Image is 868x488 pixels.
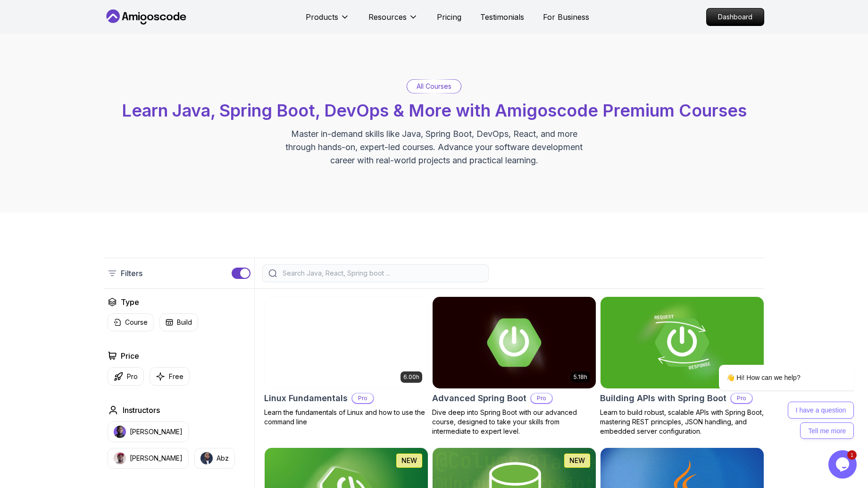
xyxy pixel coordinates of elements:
h2: Price [121,350,139,362]
p: Free [169,372,184,381]
img: Linux Fundamentals card [265,297,428,388]
h2: Advanced Spring Boot [432,392,526,405]
p: All Courses [417,82,451,91]
button: Resources [368,11,418,30]
button: instructor img[PERSON_NAME] [108,421,189,442]
h2: Linux Fundamentals [264,392,348,405]
p: NEW [401,456,417,465]
p: Abz [217,454,229,463]
p: Build [177,318,192,327]
iframe: chat widget [689,290,859,446]
a: Pricing [437,11,461,23]
h2: Type [121,296,139,308]
img: instructor img [200,452,213,464]
input: Search Java, React, Spring boot ... [281,269,483,278]
a: Advanced Spring Boot card5.18hAdvanced Spring BootProDive deep into Spring Boot with our advanced... [432,296,596,436]
img: instructor img [114,426,126,438]
img: instructor img [114,452,126,464]
img: Building APIs with Spring Boot card [601,297,764,388]
p: Course [125,318,148,327]
p: Learn to build robust, scalable APIs with Spring Boot, mastering REST principles, JSON handling, ... [600,408,764,436]
span: Learn Java, Spring Boot, DevOps & More with Amigoscode Premium Courses [122,100,747,121]
a: For Business [543,11,589,23]
iframe: chat widget [828,450,859,479]
p: [PERSON_NAME] [130,427,183,437]
button: Free [150,367,190,386]
p: Master in-demand skills like Java, Spring Boot, DevOps, React, and more through hands-on, expert-... [275,127,593,167]
p: Dashboard [707,8,764,25]
button: Course [108,313,154,331]
button: Products [306,11,350,30]
p: Pro [352,394,373,403]
p: Products [306,11,338,23]
button: instructor img[PERSON_NAME] [108,448,189,469]
p: Pro [531,394,552,403]
button: Pro [108,367,144,386]
a: Building APIs with Spring Boot card3.30hBuilding APIs with Spring BootProLearn to build robust, s... [600,296,764,436]
a: Dashboard [706,8,764,26]
h2: Building APIs with Spring Boot [600,392,726,405]
p: [PERSON_NAME] [130,454,183,463]
button: Build [159,313,198,331]
img: Advanced Spring Boot card [433,297,596,388]
p: Pro [127,372,138,381]
a: Linux Fundamentals card6.00hLinux FundamentalsProLearn the fundamentals of Linux and how to use t... [264,296,428,427]
h2: Instructors [123,404,160,416]
p: 6.00h [403,373,419,381]
p: Dive deep into Spring Boot with our advanced course, designed to take your skills from intermedia... [432,408,596,436]
a: Testimonials [480,11,524,23]
p: 5.18h [574,373,587,381]
button: instructor imgAbz [194,448,235,469]
p: Learn the fundamentals of Linux and how to use the command line [264,408,428,427]
p: Resources [368,11,407,23]
p: Filters [121,268,142,279]
p: NEW [569,456,585,465]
